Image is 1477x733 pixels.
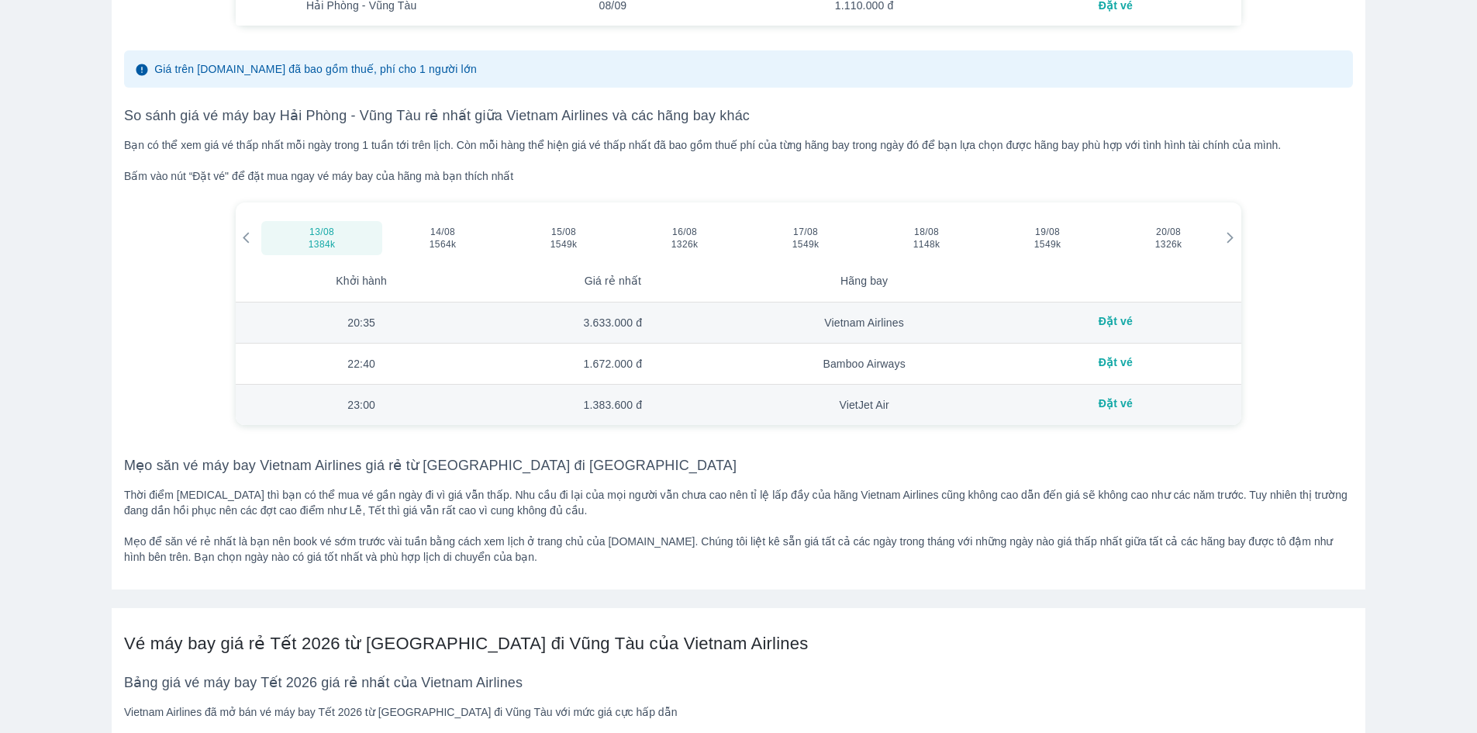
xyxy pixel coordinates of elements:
span: 1384k [278,238,365,251]
div: Bamboo Airways [751,356,978,372]
div: Thời điểm [MEDICAL_DATA] thì bạn có thể mua vé gần ngày đi vì giá vẫn thấp. Nhu cầu đi lại của mọ... [124,487,1353,565]
table: simple table [236,261,1241,425]
div: Đặt vé [1002,356,1229,368]
span: 1549k [761,238,849,251]
td: 20:35 [236,303,487,344]
th: Khởi hành [236,261,487,303]
span: 1549k [519,238,607,251]
div: Đặt vé [1002,315,1229,327]
span: 1326k [640,238,728,251]
span: 13/08 [309,226,334,238]
span: 15/08 [551,226,576,238]
th: Giá rẻ nhất [487,261,738,303]
span: 18/08 [914,226,939,238]
h3: Bảng giá vé máy bay Tết 2026 giá rẻ nhất của Vietnam Airlines [124,673,1353,692]
div: Vietnam Airlines đã mở bán vé máy bay Tết 2026 từ [GEOGRAPHIC_DATA] đi Vũng Tàu với mức giá cực h... [124,704,1353,720]
h3: Mẹo săn vé máy bay Vietnam Airlines giá rẻ từ [GEOGRAPHIC_DATA] đi [GEOGRAPHIC_DATA] [124,456,1353,475]
td: 23:00 [236,385,487,425]
td: 1.383.600 đ [487,385,738,425]
span: 1564k [399,238,486,251]
td: 22:40 [236,344,487,385]
span: 1148k [882,238,970,251]
div: Bạn có thể xem giá vé thấp nhất mỗi ngày trong 1 tuần tới trên lịch. Còn mỗi hàng thể hiện giá vé... [124,137,1353,184]
h2: Vé máy bay giá rẻ Tết 2026 từ [GEOGRAPHIC_DATA] đi Vũng Tàu của Vietnam Airlines [124,633,1353,655]
div: Đặt vé [1002,397,1229,410]
span: 19/08 [1035,226,1060,238]
div: VietJet Air [751,397,978,413]
span: 20/08 [1156,226,1181,238]
div: Vietnam Airlines [751,315,978,330]
th: Hãng bay [739,261,990,303]
span: 1326k [1124,238,1212,251]
td: 1.672.000 đ [487,344,738,385]
span: 1549k [1003,238,1091,251]
span: 14/08 [430,226,455,238]
p: Giá trên [DOMAIN_NAME] đã bao gồm thuế, phí cho 1 người lớn [154,61,477,77]
span: 17/08 [793,226,818,238]
td: 3.633.000 đ [487,303,738,344]
span: 16/08 [672,226,697,238]
h3: So sánh giá vé máy bay Hải Phòng - Vũng Tàu rẻ nhất giữa Vietnam Airlines và các hãng bay khác [124,106,1353,125]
